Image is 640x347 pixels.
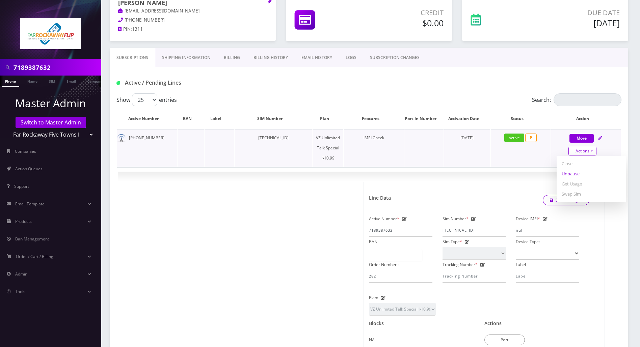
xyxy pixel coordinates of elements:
[14,61,100,74] input: Search in Company
[516,260,526,270] label: Label
[369,270,432,283] input: Order Number
[178,109,204,128] th: BAN: activate to sort column ascending
[132,26,143,32] span: 1311
[313,129,343,167] td: VZ Unlimited Talk Special $10.99
[557,156,626,202] div: Actions
[369,260,399,270] label: Order Number :
[516,214,540,224] label: Device IMEI
[516,224,579,237] input: IMEI
[443,237,462,247] label: Sim Type
[205,109,234,128] th: Label: activate to sort column ascending
[116,93,177,106] label: Show entries
[84,76,107,86] a: Company
[235,109,312,128] th: SIM Number: activate to sort column ascending
[484,321,502,326] h1: Actions
[116,80,278,86] h1: Active / Pending Lines
[524,18,620,28] h5: [DATE]
[532,93,621,106] label: Search:
[557,169,626,179] a: Unpause
[525,134,537,142] span: P
[554,93,621,106] input: Search:
[504,134,524,142] span: active
[16,117,86,128] a: Switch to Master Admin
[117,109,177,128] th: Active Number: activate to sort column ascending
[15,271,27,277] span: Admin
[116,81,120,85] img: Active / Pending Lines
[361,18,444,28] h5: $0.00
[235,129,312,167] td: [TECHNICAL_ID]
[63,76,79,86] a: Email
[247,48,295,67] a: Billing History
[217,48,247,67] a: Billing
[443,270,506,283] input: Tracking Number
[543,195,590,205] a: Save Changes
[110,48,155,67] a: Subscriptions
[444,109,490,128] th: Activation Date: activate to sort column ascending
[557,179,626,189] a: Get Usage
[2,76,19,87] a: Phone
[484,335,525,345] button: Port
[361,8,444,18] p: Credit
[15,289,25,294] span: Tools
[15,166,43,172] span: Action Queues
[24,76,41,86] a: Name
[443,260,478,270] label: Tracking Number
[20,18,81,49] img: Far Rockaway Five Towns Flip
[443,214,469,224] label: Sim Number
[460,135,474,141] span: [DATE]
[516,237,540,247] label: Device Type:
[117,129,177,167] td: [PHONE_NUMBER]
[118,8,199,15] a: [EMAIL_ADDRESS][DOMAIN_NAME]
[15,201,45,207] span: Email Template
[369,195,391,201] h1: Line Data
[132,93,157,106] select: Showentries
[46,76,58,86] a: SIM
[557,158,626,169] a: Close
[313,109,343,128] th: Plan: activate to sort column ascending
[344,133,404,143] div: IMEI Check
[369,237,378,247] label: BAN:
[363,48,426,67] a: SUBSCRIPTION CHANGES
[14,183,29,189] span: Support
[557,189,626,199] a: Swap Sim
[369,293,378,303] label: Plan:
[516,270,579,283] input: Label
[491,109,551,128] th: Status: activate to sort column ascending
[369,214,399,224] label: Active Number
[118,26,132,33] a: PIN:
[15,219,32,224] span: Products
[568,147,596,155] a: Actions
[443,224,506,237] input: Sim Number
[15,236,49,242] span: Ban Management
[569,134,594,143] button: More
[117,134,126,142] img: default.png
[15,148,36,154] span: Companies
[369,224,432,237] input: Active Number
[551,109,621,128] th: Action: activate to sort column ascending
[369,326,474,345] div: NA
[125,17,164,23] span: [PHONE_NUMBER]
[369,321,384,326] h1: Blocks
[16,254,53,259] span: Order / Cart / Billing
[295,48,339,67] a: EMAIL HISTORY
[339,48,363,67] a: LOGS
[404,109,444,128] th: Port-In Number: activate to sort column ascending
[155,48,217,67] a: Shipping Information
[524,8,620,18] p: Due Date
[344,109,404,128] th: Features: activate to sort column ascending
